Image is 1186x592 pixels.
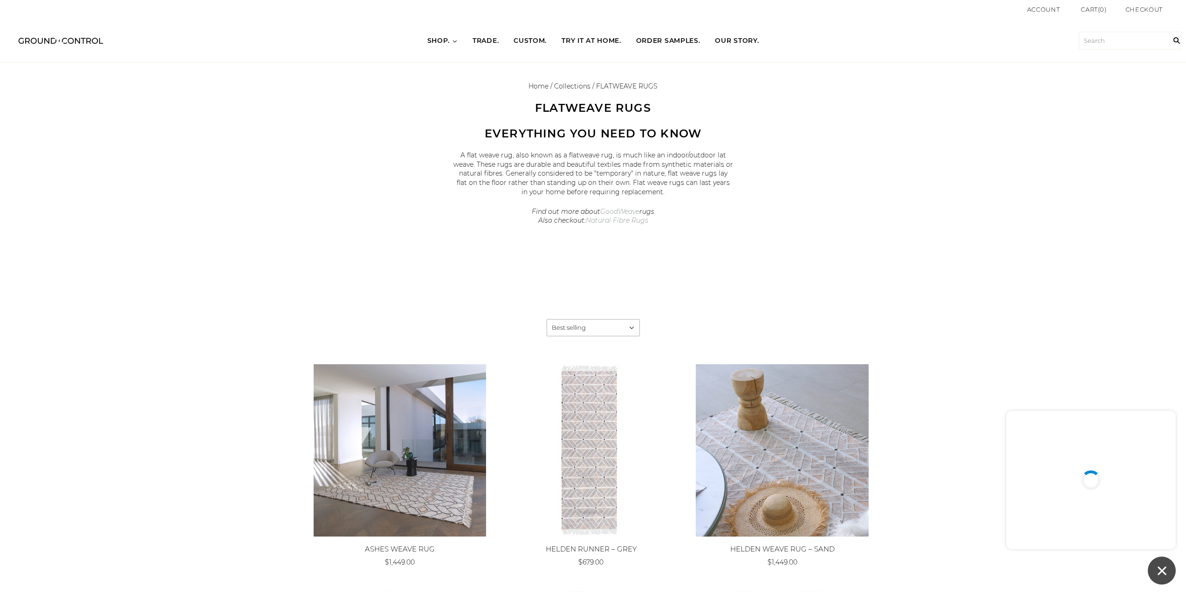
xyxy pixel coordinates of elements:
a: ASHES WEAVE RUG [365,544,435,553]
span: 0 [1100,6,1104,13]
input: Search [1079,32,1181,49]
span: $679.00 [578,558,603,566]
a: HELDEN RUNNER – GREY [546,544,637,553]
a: Natural Fibre Rugs [586,216,648,225]
span: CUSTOM. [514,36,547,46]
span: / [592,82,594,90]
a: HELDEN WEAVE RUG – SAND [730,544,835,553]
span: SHOP. [427,36,450,46]
a: TRY IT AT HOME. [554,28,629,54]
a: OUR STORY. [707,28,766,54]
span: TRADE. [473,36,499,46]
a: Account [1027,6,1060,13]
a: Cart(0) [1081,5,1107,14]
a: SHOP. [420,28,466,54]
h1: FLATWEAVE RUGS [453,101,733,115]
span: Cart [1081,6,1098,13]
a: Collections [554,82,590,90]
span: $1,449.00 [768,558,797,566]
span: TRY IT AT HOME. [562,36,621,46]
a: TRADE. [465,28,506,54]
a: CUSTOM. [506,28,554,54]
p: A flat weave rug, also known as a flatweave rug, is much like an indoor/outdoor lat weave. These ... [453,151,733,197]
input: Search [1167,19,1186,62]
a: Home [528,82,548,90]
em: Find out more about rugs Also checkout: [532,207,654,225]
span: ORDER SAMPLES. [636,36,700,46]
span: OUR STORY. [715,36,759,46]
inbox-online-store-chat: Shopify online store chat [1003,411,1179,585]
span: FLATWEAVE RUGS [596,82,658,90]
span: $1,449.00 [385,558,415,566]
a: ORDER SAMPLES. [629,28,708,54]
a: GoodWeave [600,207,639,216]
h2: Everything you need to know [453,127,733,141]
span: / [550,82,552,90]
